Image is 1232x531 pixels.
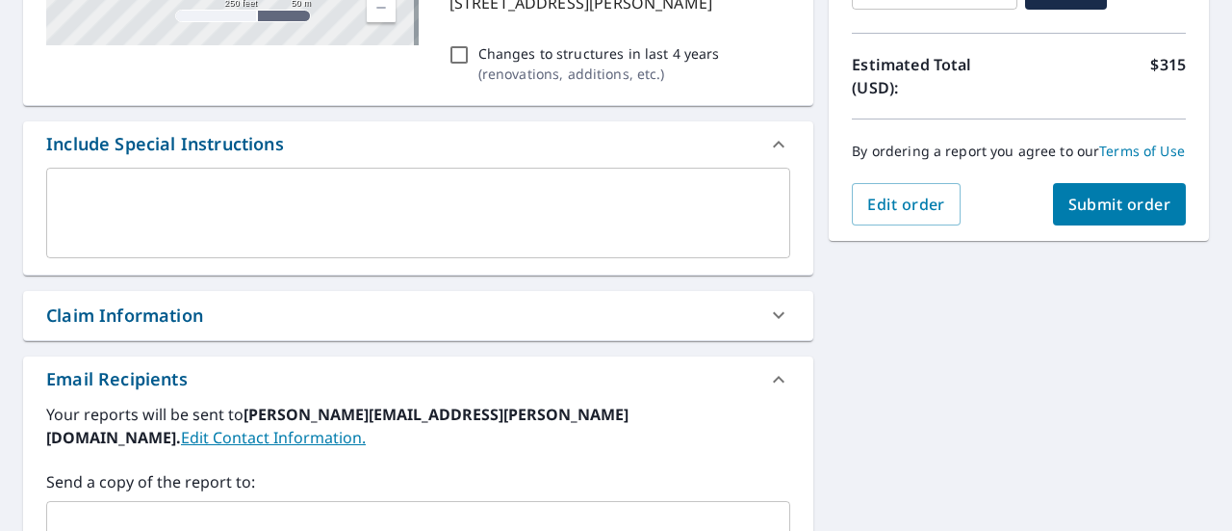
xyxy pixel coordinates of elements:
[23,121,813,168] div: Include Special Instructions
[46,131,284,157] div: Include Special Instructions
[46,470,790,493] label: Send a copy of the report to:
[23,357,813,403] div: Email Recipients
[181,427,366,448] a: EditContactInfo
[867,194,945,215] span: Edit order
[852,143,1186,160] p: By ordering a report you agree to our
[852,53,1018,99] p: Estimated Total (USD):
[1150,53,1186,99] p: $315
[478,43,720,64] p: Changes to structures in last 4 years
[1053,183,1187,226] button: Submit order
[46,303,203,329] div: Claim Information
[852,183,961,226] button: Edit order
[46,403,790,449] label: Your reports will be sent to
[1099,142,1185,160] a: Terms of Use
[46,404,629,448] b: [PERSON_NAME][EMAIL_ADDRESS][PERSON_NAME][DOMAIN_NAME].
[46,366,188,392] div: Email Recipients
[23,291,813,340] div: Claim Information
[1068,194,1171,215] span: Submit order
[478,64,720,84] p: ( renovations, additions, etc. )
